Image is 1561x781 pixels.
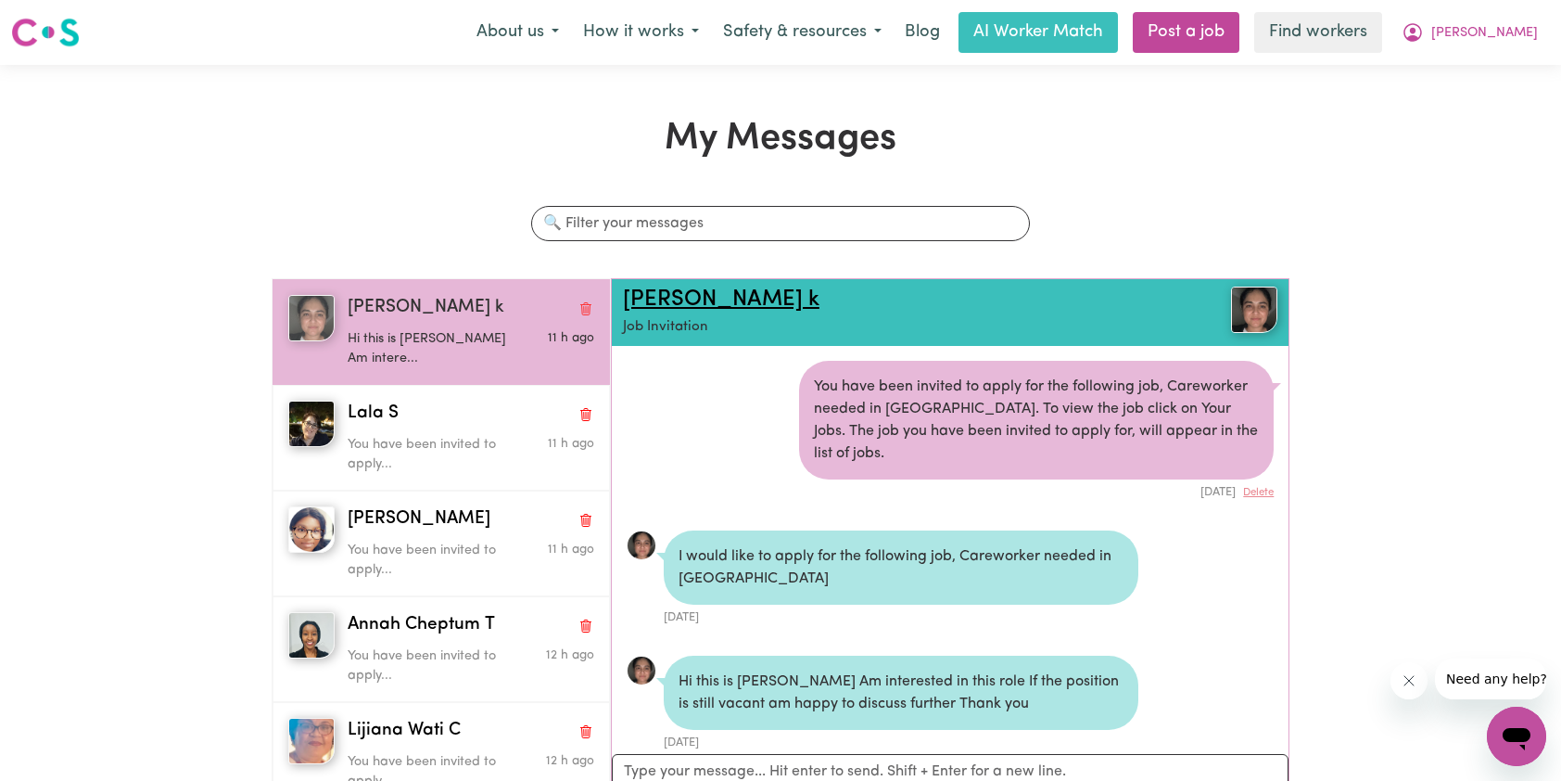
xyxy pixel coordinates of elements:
[799,361,1274,480] div: You have been invited to apply for the following job, Careworker needed in [GEOGRAPHIC_DATA]. To ...
[1390,662,1428,699] iframe: Close message
[627,531,656,560] a: View Amandeep k's profile
[623,288,819,311] a: [PERSON_NAME] k
[1435,659,1546,699] iframe: Message from company
[348,647,512,686] p: You have been invited to apply...
[571,13,711,52] button: How it works
[348,506,490,533] span: [PERSON_NAME]
[627,656,656,685] a: View Amandeep k's profile
[531,206,1029,241] input: 🔍 Filter your messages
[273,596,610,702] button: Annah Cheptum TAnnah Cheptum TDelete conversationYou have been invited to apply...Message sent on...
[548,544,594,556] span: Message sent on September 0, 2025
[288,506,335,553] img: Mariama J
[11,16,80,49] img: Careseekers logo
[288,401,335,447] img: Lala S
[627,656,656,685] img: D60F13355715F042BACA6AB5FD47E656_avatar_blob
[348,718,461,745] span: Lijiana Wati C
[288,718,335,764] img: Lijiana Wati C
[577,507,594,531] button: Delete conversation
[577,613,594,637] button: Delete conversation
[273,385,610,491] button: Lala SLala SDelete conversationYou have been invited to apply...Message sent on September 0, 2025
[272,117,1290,161] h1: My Messages
[273,491,610,596] button: Mariama J[PERSON_NAME]Delete conversationYou have been invited to apply...Message sent on Septemb...
[548,332,594,344] span: Message sent on September 0, 2025
[348,612,495,639] span: Annah Cheptum T
[1231,287,1277,333] img: View Amandeep k's profile
[1169,287,1278,333] a: Amandeep k
[958,12,1118,53] a: AI Worker Match
[348,541,512,581] p: You have been invited to apply...
[546,755,594,767] span: Message sent on September 0, 2025
[664,730,1138,751] div: [DATE]
[577,402,594,426] button: Delete conversation
[546,649,594,661] span: Message sent on September 0, 2025
[799,480,1274,501] div: [DATE]
[1243,485,1274,501] button: Delete
[894,12,951,53] a: Blog
[464,13,571,52] button: About us
[348,329,512,369] p: Hi this is [PERSON_NAME] Am intere...
[664,656,1138,730] div: Hi this is [PERSON_NAME] Am interested in this role If the position is still vacant am happy to d...
[348,435,512,475] p: You have been invited to apply...
[288,612,335,659] img: Annah Cheptum T
[577,296,594,320] button: Delete conversation
[627,531,656,560] img: D60F13355715F042BACA6AB5FD47E656_avatar_blob
[1487,707,1546,766] iframe: Button to launch messaging window
[623,317,1169,339] p: Job Invitation
[348,401,399,428] span: Lala S
[11,13,112,28] span: Need any help?
[664,531,1138,605] div: I would like to apply for the following job, Careworker needed in [GEOGRAPHIC_DATA]
[348,295,504,322] span: [PERSON_NAME] k
[548,438,594,450] span: Message sent on September 0, 2025
[11,11,80,54] a: Careseekers logo
[1390,13,1550,52] button: My Account
[1431,23,1538,44] span: [PERSON_NAME]
[288,295,335,341] img: Amandeep k
[664,605,1138,626] div: [DATE]
[577,719,594,743] button: Delete conversation
[1254,12,1382,53] a: Find workers
[1133,12,1239,53] a: Post a job
[711,13,894,52] button: Safety & resources
[273,279,610,385] button: Amandeep k[PERSON_NAME] kDelete conversationHi this is [PERSON_NAME] Am intere...Message sent on ...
